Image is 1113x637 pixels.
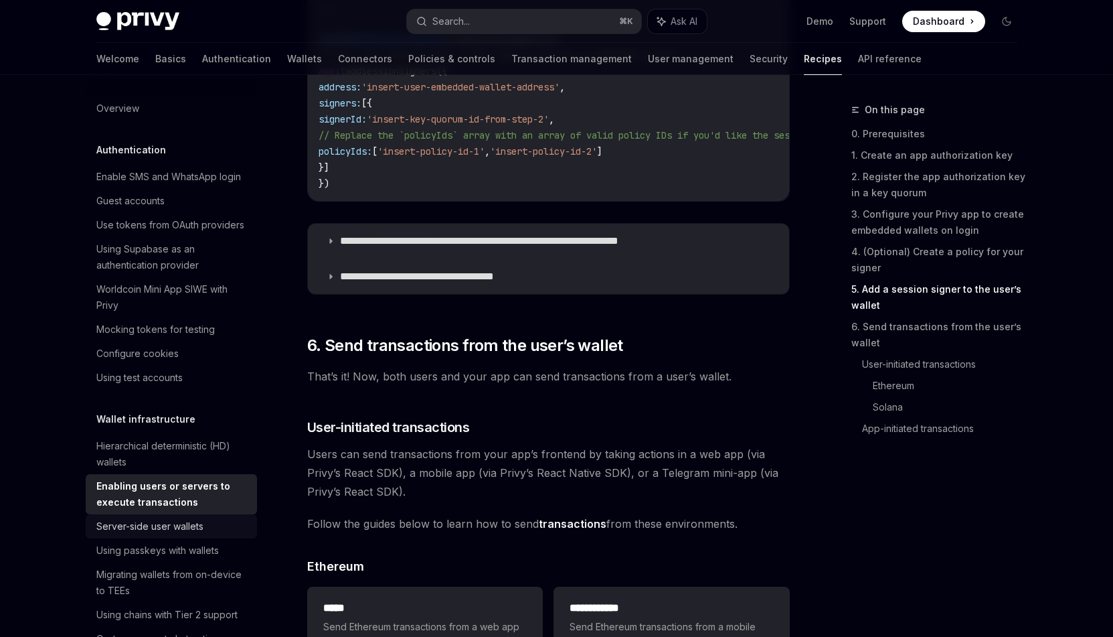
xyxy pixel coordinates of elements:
a: 6. Send transactions from the user’s wallet [851,316,1028,354]
a: Hierarchical deterministic (HD) wallets [86,434,257,474]
a: Overview [86,96,257,121]
span: policyIds: [319,145,372,157]
a: Worldcoin Mini App SIWE with Privy [86,277,257,317]
span: signers: [319,97,361,109]
a: Demo [806,15,833,28]
span: Ethereum [307,557,364,575]
div: Using passkeys with wallets [96,543,219,559]
a: Authentication [202,43,271,75]
a: Enabling users or servers to execute transactions [86,474,257,514]
span: , [560,81,565,93]
a: Support [849,15,886,28]
a: User management [648,43,734,75]
a: Enable SMS and WhatsApp login [86,165,257,189]
span: 'insert-key-quorum-id-from-step-2' [367,113,549,125]
span: 'insert-user-embedded-wallet-address' [361,81,560,93]
span: ] [597,145,602,157]
div: Server-side user wallets [96,518,203,535]
span: , [549,113,554,125]
a: Configure cookies [86,342,257,366]
div: Use tokens from OAuth providers [96,217,244,233]
span: 6. Send transactions from the user’s wallet [307,335,623,356]
span: signerId: [319,113,367,125]
button: Toggle dark mode [996,11,1017,32]
span: address: [319,81,361,93]
span: ⌘ K [619,16,633,27]
a: Recipes [804,43,842,75]
a: Solana [873,397,1028,418]
a: Welcome [96,43,139,75]
a: 5. Add a session signer to the user’s wallet [851,279,1028,316]
a: Security [750,43,788,75]
a: 2. Register the app authorization key in a key quorum [851,166,1028,204]
a: 3. Configure your Privy app to create embedded wallets on login [851,204,1028,241]
a: User-initiated transactions [862,354,1028,375]
span: [{ [361,97,372,109]
span: On this page [865,102,925,118]
div: Configure cookies [96,346,179,362]
span: That’s it! Now, both users and your app can send transactions from a user’s wallet. [307,367,790,386]
a: Policies & controls [408,43,495,75]
a: Transaction management [511,43,632,75]
a: Mocking tokens for testing [86,317,257,342]
a: 0. Prerequisites [851,123,1028,145]
a: Guest accounts [86,189,257,213]
a: Using Supabase as an authentication provider [86,237,257,277]
a: Using test accounts [86,366,257,390]
img: dark logo [96,12,179,31]
a: 1. Create an app authorization key [851,145,1028,166]
a: Migrating wallets from on-device to TEEs [86,563,257,603]
div: Mocking tokens for testing [96,322,215,338]
span: Follow the guides below to learn how to send from these environments. [307,514,790,533]
a: transactions [539,517,606,531]
div: Guest accounts [96,193,165,209]
a: Connectors [338,43,392,75]
div: Using chains with Tier 2 support [96,607,238,623]
div: Search... [432,13,470,29]
h5: Authentication [96,142,166,158]
div: Enabling users or servers to execute transactions [96,478,249,510]
a: Ethereum [873,375,1028,397]
span: User-initiated transactions [307,418,470,437]
a: Wallets [287,43,322,75]
div: Using Supabase as an authentication provider [96,241,249,273]
span: Ask AI [671,15,697,28]
div: Using test accounts [96,370,183,386]
span: }] [319,161,329,173]
a: Use tokens from OAuth providers [86,213,257,237]
span: 'insert-policy-id-1' [377,145,485,157]
div: Migrating wallets from on-device to TEEs [96,567,249,599]
a: 4. (Optional) Create a policy for your signer [851,241,1028,279]
div: Worldcoin Mini App SIWE with Privy [96,281,249,313]
a: Server-side user wallets [86,514,257,539]
button: Ask AI [648,9,707,33]
a: Using passkeys with wallets [86,539,257,563]
span: , [485,145,490,157]
a: Basics [155,43,186,75]
span: }) [319,178,329,190]
div: Overview [96,100,139,117]
span: [ [372,145,377,157]
span: 'insert-policy-id-2' [490,145,597,157]
a: API reference [858,43,922,75]
button: Search...⌘K [407,9,641,33]
span: Dashboard [913,15,964,28]
a: Dashboard [902,11,985,32]
span: Users can send transactions from your app’s frontend by taking actions in a web app (via Privy’s ... [307,445,790,501]
a: App-initiated transactions [862,418,1028,439]
div: Enable SMS and WhatsApp login [96,169,241,185]
div: Hierarchical deterministic (HD) wallets [96,438,249,470]
a: Using chains with Tier 2 support [86,603,257,627]
h5: Wallet infrastructure [96,411,195,427]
